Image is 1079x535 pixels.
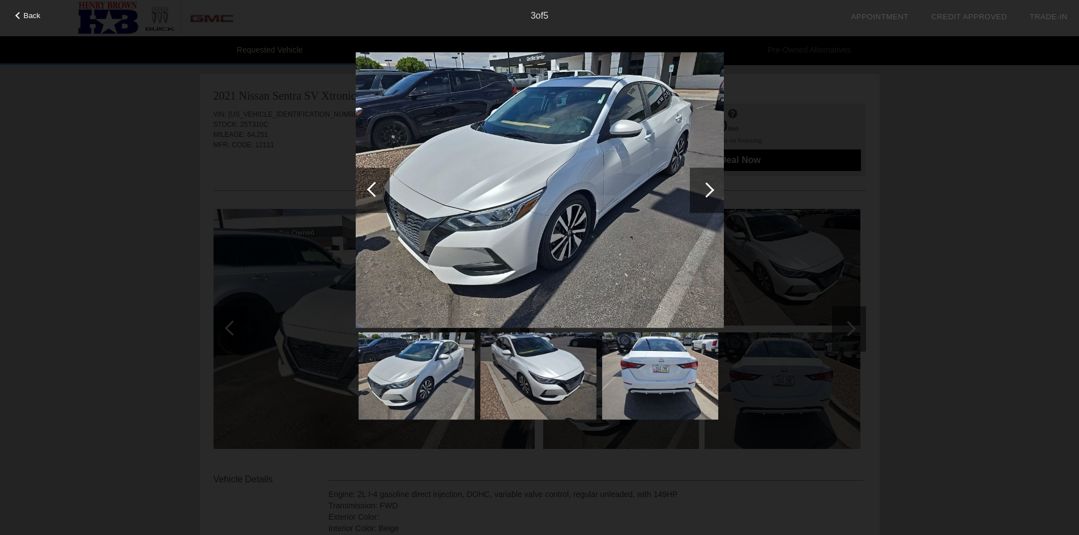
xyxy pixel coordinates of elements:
a: Trade-In [1030,12,1068,21]
img: 3.jpg [356,52,724,328]
a: Credit Approved [931,12,1007,21]
img: 5.jpg [602,332,718,420]
span: 5 [543,11,548,20]
img: 4.jpg [480,332,596,420]
a: Appointment [851,12,909,21]
img: 3.jpg [359,332,475,420]
span: 3 [531,11,536,20]
span: Back [24,11,41,20]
